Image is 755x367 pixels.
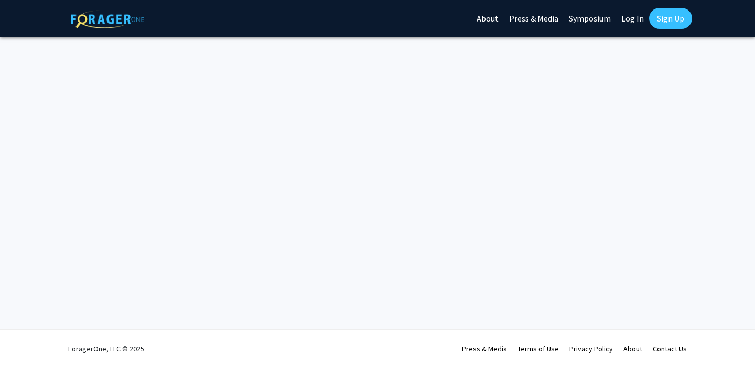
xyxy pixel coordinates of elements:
a: Terms of Use [517,344,559,353]
div: ForagerOne, LLC © 2025 [68,330,144,367]
a: Contact Us [653,344,687,353]
a: Press & Media [462,344,507,353]
img: ForagerOne Logo [71,10,144,28]
a: Privacy Policy [569,344,613,353]
a: Sign Up [649,8,692,29]
a: About [623,344,642,353]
